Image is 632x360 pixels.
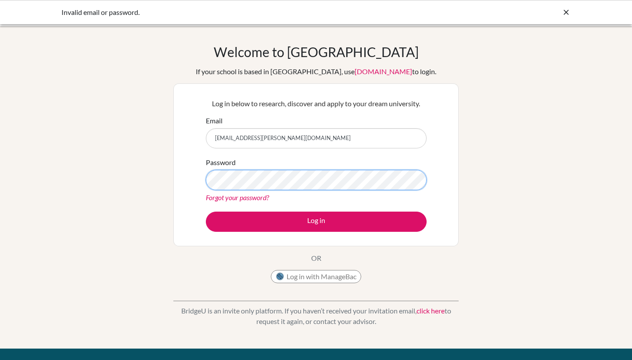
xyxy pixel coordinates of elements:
div: If your school is based in [GEOGRAPHIC_DATA], use to login. [196,66,436,77]
button: Log in [206,212,427,232]
button: Log in with ManageBac [271,270,361,283]
a: [DOMAIN_NAME] [355,67,412,76]
p: OR [311,253,321,263]
p: BridgeU is an invite only platform. If you haven’t received your invitation email, to request it ... [173,306,459,327]
a: click here [417,306,445,315]
label: Password [206,157,236,168]
p: Log in below to research, discover and apply to your dream university. [206,98,427,109]
div: Invalid email or password. [61,7,439,18]
h1: Welcome to [GEOGRAPHIC_DATA] [214,44,419,60]
label: Email [206,115,223,126]
a: Forgot your password? [206,193,269,202]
